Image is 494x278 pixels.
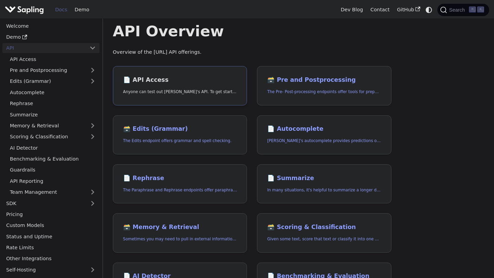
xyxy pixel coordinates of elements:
a: Summarize [6,110,99,119]
h2: Edits (Grammar) [123,125,237,133]
a: Autocomplete [6,87,99,97]
a: Welcome [2,21,99,31]
h2: API Access [123,76,237,84]
p: Overview of the [URL] API offerings. [113,48,391,56]
a: 🗃️ Memory & RetrievalSometimes you may need to pull in external information that doesn't fit in t... [113,213,247,253]
p: Anyone can test out Sapling's API. To get started with the API, simply: [123,89,237,95]
h2: Pre and Postprocessing [267,76,381,84]
a: Dev Blog [337,4,366,15]
kbd: ⌘ [469,7,476,13]
h2: Scoring & Classification [267,224,381,231]
a: Custom Models [2,220,99,230]
a: Demo [2,32,99,42]
a: Pricing [2,210,99,219]
h2: Memory & Retrieval [123,224,237,231]
a: Memory & Retrieval [6,121,99,131]
h2: Autocomplete [267,125,381,133]
h2: Summarize [267,175,381,182]
a: GitHub [393,4,424,15]
a: SDK [2,198,86,208]
a: Team Management [6,187,99,197]
a: 📄️ API AccessAnyone can test out [PERSON_NAME]'s API. To get started with the API, simply: [113,66,247,105]
a: Status and Uptime [2,231,99,241]
a: AI Detector [6,143,99,153]
button: Collapse sidebar category 'API' [86,43,99,53]
p: Sometimes you may need to pull in external information that doesn't fit in the context size of an... [123,236,237,242]
h2: Rephrase [123,175,237,182]
button: Switch between dark and light mode (currently system mode) [424,5,434,15]
kbd: K [477,7,484,13]
a: 🗃️ Edits (Grammar)The Edits endpoint offers grammar and spell checking. [113,115,247,155]
h1: API Overview [113,22,391,40]
a: Docs [51,4,71,15]
span: Search [447,7,469,13]
button: Search (Command+K) [437,4,489,16]
img: Sapling.ai [5,5,44,15]
p: The Edits endpoint offers grammar and spell checking. [123,138,237,144]
p: The Paraphrase and Rephrase endpoints offer paraphrasing for particular styles. [123,187,237,193]
a: 📄️ RephraseThe Paraphrase and Rephrase endpoints offer paraphrasing for particular styles. [113,164,247,204]
a: 🗃️ Pre and PostprocessingThe Pre- Post-processing endpoints offer tools for preparing your text d... [257,66,391,105]
a: API [2,43,86,53]
a: Other Integrations [2,254,99,264]
a: Sapling.ai [5,5,46,15]
a: Pre and Postprocessing [6,65,99,75]
a: Edits (Grammar) [6,76,99,86]
button: Expand sidebar category 'SDK' [86,198,99,208]
a: Self-Hosting [2,265,99,275]
a: 🗃️ Scoring & ClassificationGiven some text, score that text or classify it into one of a set of p... [257,213,391,253]
a: Guardrails [6,165,99,175]
a: API Access [6,54,99,64]
p: In many situations, it's helpful to summarize a longer document into a shorter, more easily diges... [267,187,381,193]
a: Demo [71,4,93,15]
a: 📄️ Autocomplete[PERSON_NAME]'s autocomplete provides predictions of the next few characters or words [257,115,391,155]
a: Scoring & Classification [6,132,99,142]
a: Benchmarking & Evaluation [6,154,99,164]
a: API Reporting [6,176,99,186]
a: Contact [367,4,393,15]
p: The Pre- Post-processing endpoints offer tools for preparing your text data for ingestation as we... [267,89,381,95]
a: Rate Limits [2,243,99,253]
a: Rephrase [6,99,99,109]
p: Given some text, score that text or classify it into one of a set of pre-specified categories. [267,236,381,242]
a: 📄️ SummarizeIn many situations, it's helpful to summarize a longer document into a shorter, more ... [257,164,391,204]
p: Sapling's autocomplete provides predictions of the next few characters or words [267,138,381,144]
